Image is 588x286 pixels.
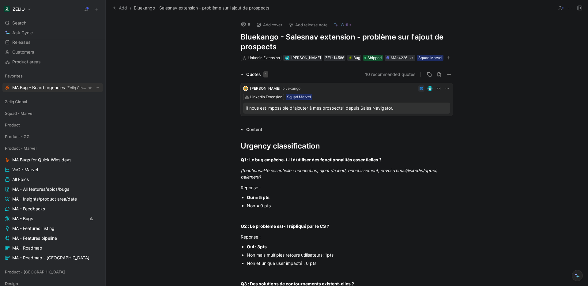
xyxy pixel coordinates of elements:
[5,122,20,128] span: Product
[5,99,27,105] span: Zeliq Global
[2,194,103,204] a: MA - Insights/product area/date
[243,86,248,91] img: logo
[12,245,42,251] span: MA - Roadmap
[247,202,453,209] div: Non = 0 pts
[12,225,55,231] span: MA - Features Listing
[12,39,31,45] span: Releases
[250,86,281,91] span: [PERSON_NAME]
[5,110,33,116] span: Squad - Marvel
[12,167,38,173] span: VoC - Marvel
[238,20,253,29] button: 8
[2,97,103,108] div: Zeliq Global
[2,155,103,164] a: MA Bugs for Quick Wins days
[391,55,407,61] div: MA-4226
[281,86,300,91] span: · bluekango
[2,132,103,141] div: Product - GG
[2,267,103,278] div: Product - [GEOGRAPHIC_DATA]
[2,185,103,194] a: MA - All features/epics/bugs
[238,71,271,78] div: Quotes1
[241,224,329,229] strong: Q2 : Le problème est-il répliqué par le CS ?
[2,83,103,92] a: MA Bug - Board urgenciesZeliq GlobalView actions
[418,55,442,61] div: Squad Marvel
[2,132,103,143] div: Product - GG
[2,71,103,81] div: Favorites
[5,73,23,79] span: Favorites
[12,59,41,65] span: Product areas
[2,165,103,174] a: VoC - Marvel
[4,6,10,12] img: ZELIQ
[2,5,33,13] button: ZELIQZELIQ
[254,21,285,29] button: Add cover
[12,85,87,91] span: MA Bug - Board urgencies
[349,56,352,60] img: 🪲
[347,55,361,61] div: 🪲Bug
[2,234,103,243] a: MA - Features pipeline
[428,87,432,91] img: avatar
[2,109,103,120] div: Squad - Marvel
[2,57,103,66] a: Product areas
[247,260,453,266] div: Non et unique user impacté : 0 pts
[241,184,453,191] div: Réponse :
[2,144,103,262] div: Product - MarvelMA Bugs for Quick Wins daysVoC - MarvelAll EpicsMA - All features/epics/bugsMA - ...
[250,94,282,100] div: Linkedin Extension
[5,145,36,151] span: Product - Marvel
[263,71,268,77] div: 1
[2,47,103,57] a: Customers
[2,120,103,130] div: Product
[2,38,103,47] a: Releases
[2,97,103,106] div: Zeliq Global
[241,157,382,162] strong: Q1 : Le bug empêche-t-il d’utiliser des fonctionnalités essentielles ?
[2,144,103,153] div: Product - Marvel
[285,56,289,60] img: avatar
[349,55,360,61] div: Bug
[2,109,103,118] div: Squad - Marvel
[12,186,69,192] span: MA - All features/epics/bugs
[12,196,77,202] span: MA - Insights/product area/date
[134,4,269,12] span: Bluekango - Salesnav extension - problème sur l'ajout de prospects
[2,253,103,262] a: MA - Roadmap - [GEOGRAPHIC_DATA]
[241,141,453,152] div: Urgency classification
[341,22,351,27] span: Write
[291,55,321,60] span: [PERSON_NAME]
[2,175,103,184] a: All Epics
[67,85,88,90] span: Zeliq Global
[247,195,269,200] strong: Oui = 5 pts
[246,104,447,112] div: il nous est impossible d"ajouter à mes prospects" depuis Sales Navigator.
[2,267,103,277] div: Product - [GEOGRAPHIC_DATA]
[238,126,265,133] div: Content
[331,20,354,29] button: Write
[248,55,280,61] div: Linkedin Extension
[241,168,438,179] em: (fonctionnalité essentielle : connection, ajout de lead, enrichissement, envoi d’email/linkedin/a...
[363,55,383,61] div: Shipped
[94,85,100,91] button: View actions
[12,255,89,261] span: MA - Roadmap - [GEOGRAPHIC_DATA]
[12,157,71,163] span: MA Bugs for Quick Wins days
[286,21,330,29] button: Add release note
[112,4,129,12] button: Add
[2,243,103,253] a: MA - Roadmap
[247,244,267,249] strong: Oui : 3pts
[367,55,382,61] span: Shipped
[241,234,453,240] div: Réponse :
[12,49,34,55] span: Customers
[241,32,453,52] h1: Bluekango - Salesnav extension - problème sur l'ajout de prospects
[130,4,131,12] span: /
[2,204,103,213] a: MA - Feedbacks
[246,71,268,78] div: Quotes
[5,269,65,275] span: Product - [GEOGRAPHIC_DATA]
[12,19,26,27] span: Search
[12,216,33,222] span: MA - Bugs
[12,206,45,212] span: MA - Feedbacks
[5,134,30,140] span: Product - GG
[247,252,453,258] div: Non mais multiples retours utilisateurs: 1pts
[12,235,57,241] span: MA - Features pipeline
[13,6,25,12] h1: ZELIQ
[365,71,416,78] button: 10 recommended quotes
[246,126,262,133] div: Content
[2,28,103,37] a: Ask Cycle
[12,176,29,183] span: All Epics
[287,94,311,100] div: Squad Marvel
[2,224,103,233] a: MA - Features Listing
[12,29,33,36] span: Ask Cycle
[2,18,103,28] div: Search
